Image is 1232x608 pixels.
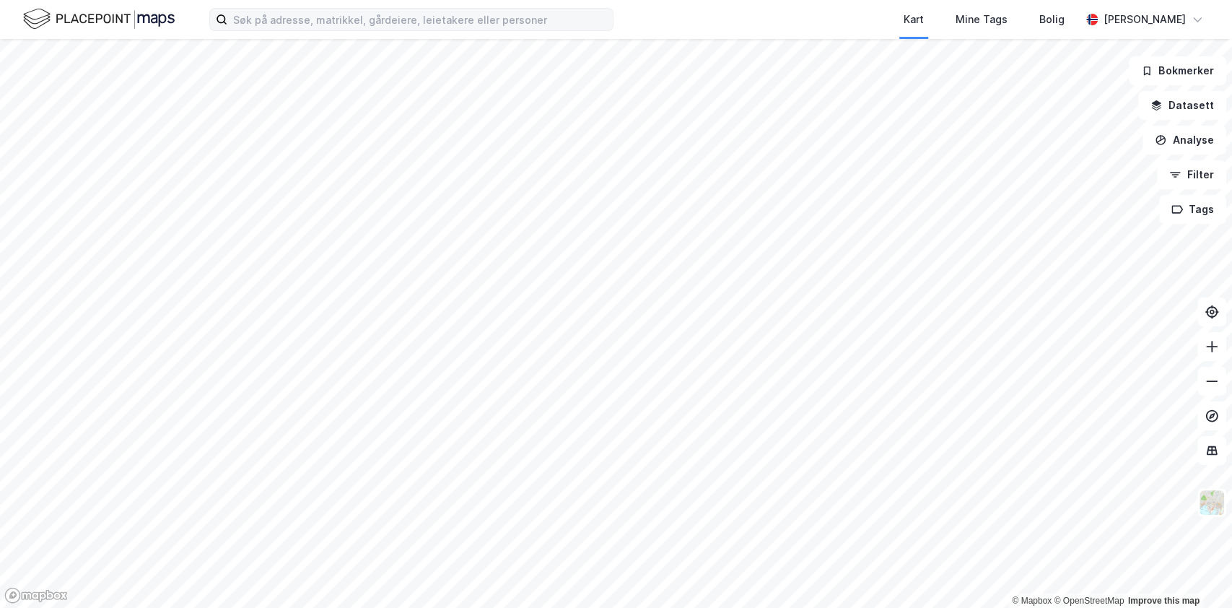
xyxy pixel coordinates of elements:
[956,11,1008,28] div: Mine Tags
[1157,160,1226,189] button: Filter
[1159,195,1226,224] button: Tags
[1160,539,1232,608] div: Kontrollprogram for chat
[1160,539,1232,608] iframe: Chat Widget
[1054,596,1124,606] a: OpenStreetMap
[904,11,924,28] div: Kart
[1129,56,1226,85] button: Bokmerker
[23,6,175,32] img: logo.f888ab2527a4732fd821a326f86c7f29.svg
[1138,91,1226,120] button: Datasett
[1198,489,1226,516] img: Z
[1143,126,1226,155] button: Analyse
[4,587,68,604] a: Mapbox homepage
[1012,596,1052,606] a: Mapbox
[1128,596,1200,606] a: Improve this map
[227,9,613,30] input: Søk på adresse, matrikkel, gårdeiere, leietakere eller personer
[1104,11,1186,28] div: [PERSON_NAME]
[1039,11,1065,28] div: Bolig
